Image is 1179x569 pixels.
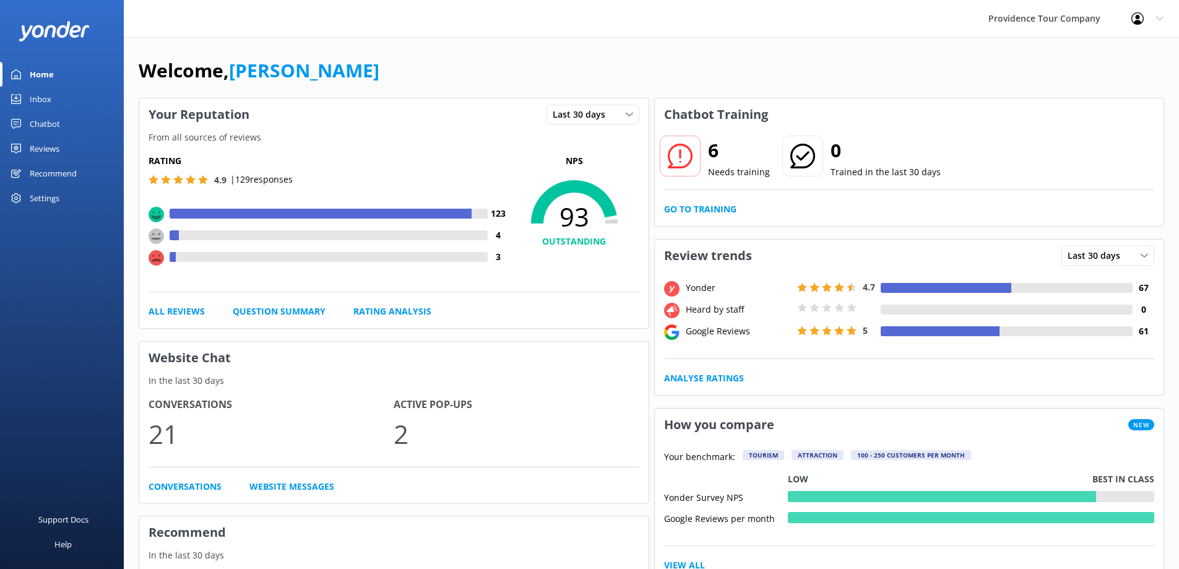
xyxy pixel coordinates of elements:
div: 100 - 250 customers per month [851,450,971,460]
div: Chatbot [30,111,60,136]
h3: Review trends [655,240,761,272]
h1: Welcome, [139,56,379,85]
h3: Your Reputation [139,98,259,131]
img: yonder-white-logo.png [19,21,90,41]
p: NPS [509,154,639,168]
p: 2 [394,413,639,454]
span: 93 [509,201,639,232]
div: Help [54,532,72,557]
span: 4.7 [863,281,875,293]
h4: Active Pop-ups [394,397,639,413]
p: In the last 30 days [139,374,649,388]
p: 21 [149,413,394,454]
span: Last 30 days [1068,249,1128,263]
p: From all sources of reviews [139,131,649,144]
span: 5 [863,324,868,336]
h4: 67 [1133,281,1154,295]
p: Best in class [1092,472,1154,486]
h3: Website Chat [139,342,649,374]
h4: Conversations [149,397,394,413]
a: Rating Analysis [353,305,431,318]
p: Needs training [708,165,770,179]
h2: 0 [831,136,941,165]
a: Conversations [149,480,222,493]
div: Home [30,62,54,87]
h4: 4 [488,228,509,242]
h3: How you compare [655,409,784,441]
a: [PERSON_NAME] [229,58,379,83]
a: Website Messages [249,480,334,493]
div: Inbox [30,87,51,111]
h4: 3 [488,250,509,264]
h5: Rating [149,154,509,168]
p: Your benchmark: [664,450,735,465]
span: Last 30 days [553,108,613,121]
div: Settings [30,186,59,211]
div: Tourism [743,450,784,460]
span: 4.9 [214,174,227,186]
a: Analyse Ratings [664,371,744,385]
p: | 129 responses [230,173,293,186]
a: Question Summary [233,305,326,318]
h4: 123 [488,207,509,220]
div: Yonder [683,281,794,295]
p: Trained in the last 30 days [831,165,941,179]
div: Heard by staff [683,303,794,316]
h3: Recommend [139,516,649,549]
h2: 6 [708,136,770,165]
h3: Chatbot Training [655,98,777,131]
div: Google Reviews [683,324,794,338]
p: In the last 30 days [139,549,649,562]
div: Support Docs [38,507,89,532]
div: Reviews [30,136,59,161]
p: Low [788,472,808,486]
h4: 0 [1133,303,1154,316]
h4: OUTSTANDING [509,235,639,248]
h4: 61 [1133,324,1154,338]
div: Recommend [30,161,77,186]
span: New [1128,419,1154,430]
div: Google Reviews per month [664,512,788,523]
a: All Reviews [149,305,205,318]
a: Go to Training [664,202,736,216]
div: Attraction [792,450,844,460]
div: Yonder Survey NPS [664,491,788,502]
